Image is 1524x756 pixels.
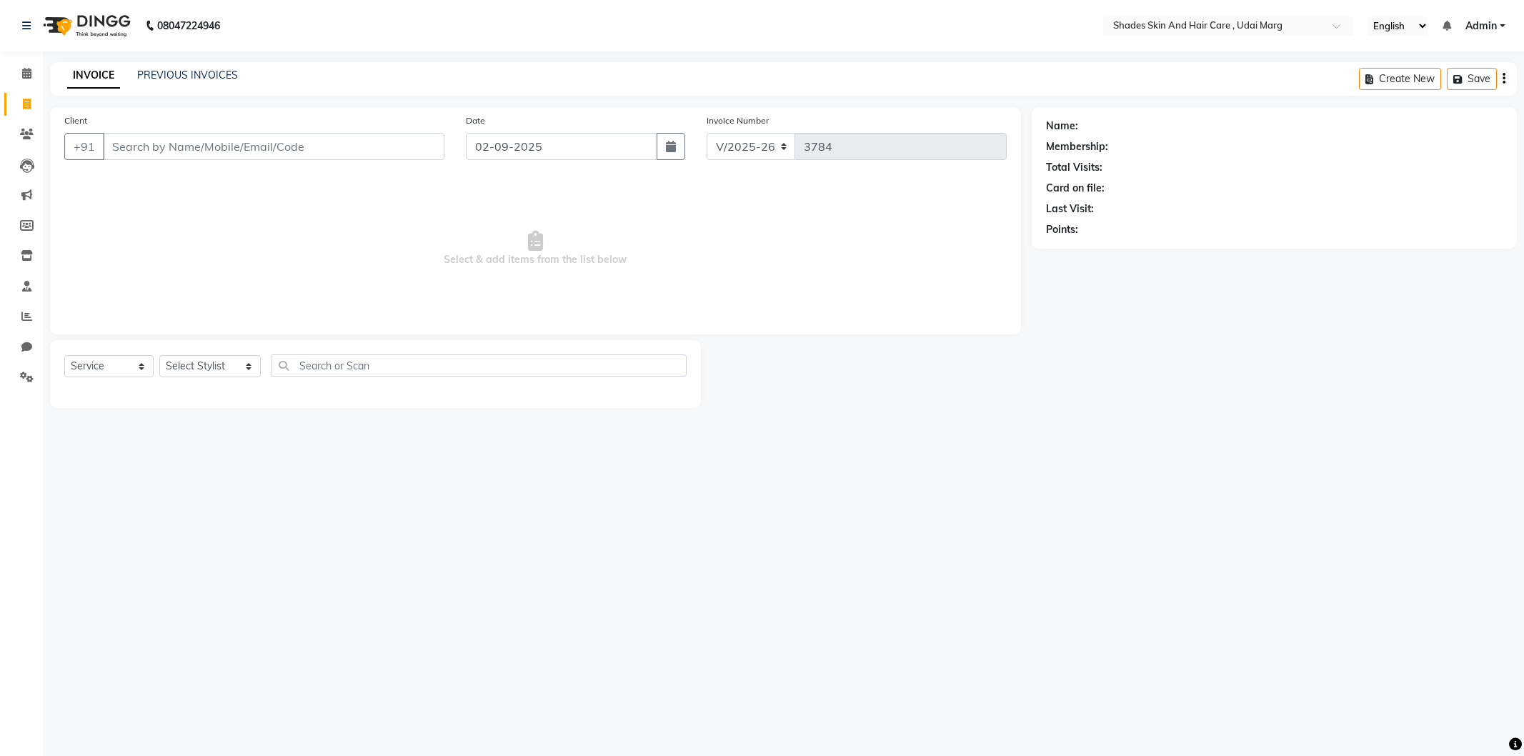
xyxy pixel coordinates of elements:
[36,6,134,46] img: logo
[1046,160,1102,175] div: Total Visits:
[707,114,769,127] label: Invoice Number
[157,6,220,46] b: 08047224946
[137,69,238,81] a: PREVIOUS INVOICES
[64,177,1007,320] span: Select & add items from the list below
[1465,19,1497,34] span: Admin
[272,354,687,377] input: Search or Scan
[1046,202,1094,217] div: Last Visit:
[1046,139,1108,154] div: Membership:
[103,133,444,160] input: Search by Name/Mobile/Email/Code
[1447,68,1497,90] button: Save
[67,63,120,89] a: INVOICE
[64,114,87,127] label: Client
[1046,119,1078,134] div: Name:
[64,133,104,160] button: +91
[1359,68,1441,90] button: Create New
[466,114,485,127] label: Date
[1046,181,1105,196] div: Card on file:
[1046,222,1078,237] div: Points:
